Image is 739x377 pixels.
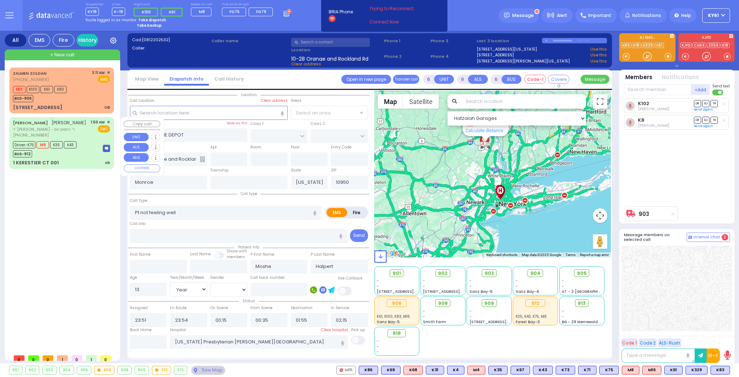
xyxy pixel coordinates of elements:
[327,208,347,217] label: EMS
[710,366,730,374] div: BLS
[103,145,110,152] img: message-box.svg
[447,366,464,374] div: BLS
[393,270,401,277] span: 901
[124,133,149,142] button: UNIT
[624,84,691,95] input: Search member
[291,98,302,104] label: Areas
[43,366,56,374] div: 903
[622,366,639,374] div: ALS KJ
[599,366,619,374] div: K75
[686,366,708,374] div: BLS
[112,8,125,16] span: K-18
[710,100,718,107] span: TR
[13,141,35,148] span: Driver-K75
[477,46,537,52] a: [STREET_ADDRESS][US_STATE]
[430,53,475,60] span: Phone 4
[229,9,240,14] span: FD75
[130,305,148,311] label: Assigned
[511,366,530,374] div: BLS
[138,17,166,23] strong: Take dispatch
[562,314,564,319] span: -
[331,168,336,173] label: ZIP
[423,278,425,283] span: -
[77,366,91,374] div: 905
[438,270,447,277] span: 902
[210,168,228,173] label: Township
[403,366,423,374] div: ALS
[588,12,611,19] span: Important
[642,366,661,374] div: M16
[28,355,39,361] span: 0
[562,283,564,289] span: -
[525,299,545,307] div: 912
[190,251,211,257] label: Last Name
[578,300,586,307] span: 913
[377,319,400,325] span: Sanz Bay-5
[621,43,631,48] a: K83
[516,319,540,325] span: Forest Bay-3
[359,366,378,374] div: BLS
[639,211,649,217] a: 903
[227,121,247,126] label: Save as POI
[469,289,493,294] span: Sanz Bay-6
[702,8,730,23] button: KY61
[688,236,692,239] img: comment-alt.png
[712,89,724,96] label: Turn off text
[694,107,713,112] a: Send again
[132,45,209,51] label: Caller:
[710,117,718,123] span: TR
[707,43,720,48] a: 3059
[211,38,289,44] label: Caller name
[655,43,664,48] a: K61
[423,314,425,319] span: -
[369,5,427,12] span: Trying to Reconnect...
[291,61,321,67] span: Clear address
[480,140,491,149] div: 903
[26,366,39,374] div: 902
[13,77,49,82] span: [PHONE_NUMBER]
[13,126,86,133] span: ר' [PERSON_NAME] - ר' רחמים זוס
[170,327,186,333] label: Hospital
[664,366,683,374] div: K61
[250,121,263,127] label: Cross 1
[581,75,609,84] button: Message
[351,327,365,333] label: Pick up
[377,338,416,344] div: -
[107,119,110,125] span: ✕
[36,141,49,148] span: M8
[134,3,185,7] label: Night unit
[91,120,105,125] span: 1:50 AM
[321,327,348,333] label: Clear hospital
[686,366,708,374] div: K329
[384,53,428,60] span: Phone 2
[191,3,214,7] label: Medic on call
[98,75,110,83] span: EMS
[638,117,644,123] a: K8
[516,278,518,283] span: -
[516,283,518,289] span: -
[152,366,171,374] div: 912
[381,366,401,374] div: K69
[430,38,475,44] span: Phone 3
[694,235,720,240] span: Internal Chat
[291,38,370,47] input: Search a contact
[76,34,98,47] a: History
[477,38,542,44] label: Last 3 location
[393,330,401,337] span: 918
[625,73,652,82] button: Members
[712,83,730,89] span: Send text
[512,12,534,19] span: Message
[338,276,363,281] label: Use Callback
[477,52,514,58] a: [STREET_ADDRESS]
[130,98,154,104] label: Call Location
[548,75,569,84] button: Covered
[331,144,351,150] label: Entry Code
[57,355,68,361] span: 1
[632,43,641,48] a: K18
[621,338,638,347] button: Code 1
[434,75,454,84] button: UNIT
[484,300,494,307] span: 909
[13,95,33,102] span: BUS-906
[694,124,713,128] a: Send again
[710,366,730,374] div: K83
